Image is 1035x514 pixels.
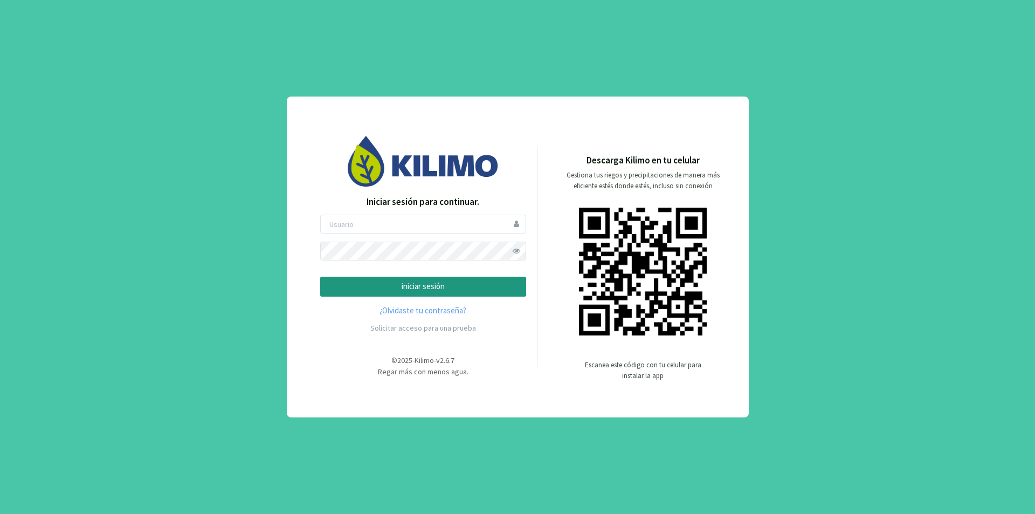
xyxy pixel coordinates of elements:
[320,195,526,209] p: Iniciar sesión para continuar.
[370,323,476,333] a: Solicitar acceso para una prueba
[412,355,415,365] span: -
[320,305,526,317] a: ¿Olvidaste tu contraseña?
[560,170,726,191] p: Gestiona tus riegos y precipitaciones de manera más eficiente estés donde estés, incluso sin cone...
[415,355,434,365] span: Kilimo
[397,355,412,365] span: 2025
[348,136,499,186] img: Image
[584,360,702,381] p: Escanea este código con tu celular para instalar la app
[391,355,397,365] span: ©
[378,367,468,376] span: Regar más con menos agua.
[320,277,526,297] button: iniciar sesión
[586,154,700,168] p: Descarga Kilimo en tu celular
[434,355,436,365] span: -
[436,355,454,365] span: v2.6.7
[320,215,526,234] input: Usuario
[579,208,707,335] img: qr code
[329,280,517,293] p: iniciar sesión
